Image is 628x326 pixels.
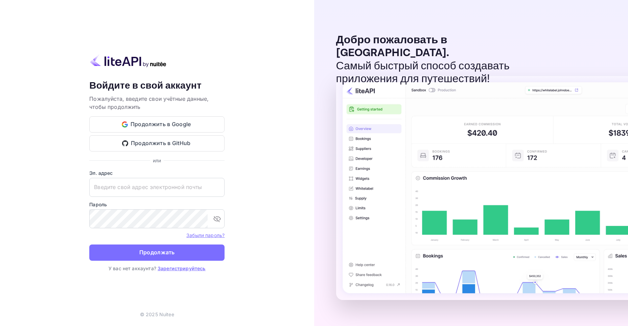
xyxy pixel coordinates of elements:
input: Введите свой адрес электронной почты [89,178,225,197]
ya-tr-span: Самый быстрый способ создавать приложения для путешествий! [336,59,510,86]
ya-tr-span: У вас нет аккаунта? [109,265,156,271]
ya-tr-span: Добро пожаловать в [GEOGRAPHIC_DATA]. [336,33,449,60]
ya-tr-span: Войдите в свой аккаунт [89,79,202,92]
ya-tr-span: Продолжать [139,248,175,257]
button: Продолжить в Google [89,116,225,133]
button: Продолжить в GitHub [89,135,225,152]
ya-tr-span: Эл. адрес [89,170,113,176]
ya-tr-span: Продолжить в GitHub [131,139,191,148]
ya-tr-span: Пожалуйста, введите свои учётные данные, чтобы продолжить [89,95,209,110]
ya-tr-span: или [153,158,161,163]
img: liteapi [89,54,167,67]
ya-tr-span: Продолжить в Google [131,120,191,129]
a: Забыли пароль? [186,232,225,238]
button: Продолжать [89,245,225,261]
ya-tr-span: © 2025 Nuitee [140,311,174,317]
ya-tr-span: Пароль [89,202,107,207]
button: переключить видимость пароля [210,212,224,226]
a: Зарегистрируйтесь [158,265,206,271]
